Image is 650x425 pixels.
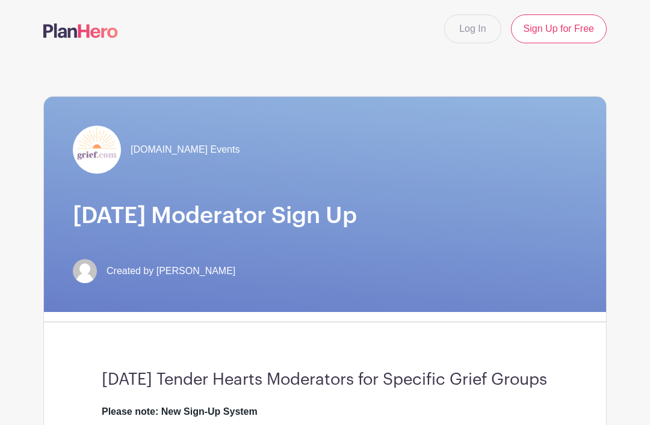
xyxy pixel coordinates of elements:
span: Created by [PERSON_NAME] [107,264,235,278]
strong: Please note: New Sign-Up System [102,406,258,417]
img: grief-logo-planhero.png [73,126,121,174]
img: logo-507f7623f17ff9eddc593b1ce0a138ce2505c220e1c5a4e2b4648c50719b7d32.svg [43,23,118,38]
a: Log In [444,14,501,43]
h1: [DATE] Moderator Sign Up [73,203,577,230]
img: default-ce2991bfa6775e67f084385cd625a349d9dcbb7a52a09fb2fda1e96e2d18dcdb.png [73,259,97,283]
h3: [DATE] Tender Hearts Moderators for Specific Grief Groups [102,370,548,390]
a: Sign Up for Free [511,14,607,43]
span: [DOMAIN_NAME] Events [131,142,240,157]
